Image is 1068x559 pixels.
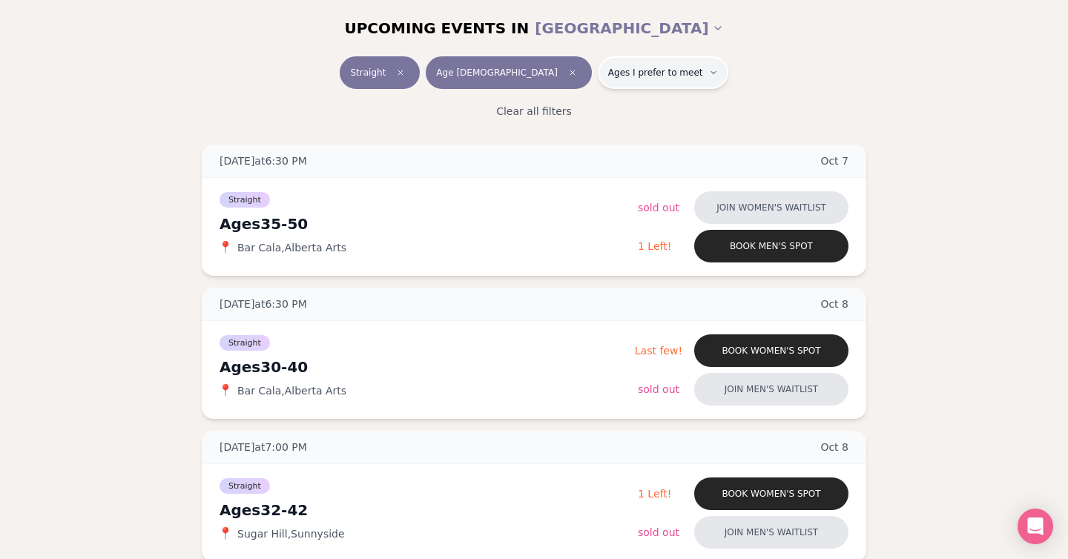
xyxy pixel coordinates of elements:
span: Last few! [635,345,682,357]
span: UPCOMING EVENTS IN [344,18,529,39]
button: Book men's spot [694,230,848,262]
span: Bar Cala , Alberta Arts [237,240,346,255]
span: 📍 [220,528,231,540]
span: Straight [350,67,386,79]
span: Ages I prefer to meet [608,67,703,79]
button: Book women's spot [694,334,848,367]
span: 1 Left! [638,488,671,500]
button: Join women's waitlist [694,191,848,224]
span: [DATE] at 6:30 PM [220,297,307,311]
div: Ages 35-50 [220,214,638,234]
button: Clear all filters [487,95,581,128]
span: Straight [220,192,270,208]
button: Ages I prefer to meet [598,56,728,89]
span: Clear event type filter [392,64,409,82]
span: Sold Out [638,526,679,538]
button: Join men's waitlist [694,373,848,406]
button: Book women's spot [694,477,848,510]
span: Oct 8 [820,440,848,454]
button: Age [DEMOGRAPHIC_DATA]Clear age [426,56,591,89]
span: Clear age [564,64,581,82]
span: Age [DEMOGRAPHIC_DATA] [436,67,557,79]
span: [DATE] at 7:00 PM [220,440,307,454]
span: Sold Out [638,383,679,395]
div: Ages 30-40 [220,357,635,377]
span: Straight [220,478,270,494]
span: Sugar Hill , Sunnyside [237,526,345,541]
button: Join men's waitlist [694,516,848,549]
span: 📍 [220,385,231,397]
button: [GEOGRAPHIC_DATA] [535,12,723,44]
span: Bar Cala , Alberta Arts [237,383,346,398]
div: Ages 32-42 [220,500,638,520]
span: Straight [220,335,270,351]
span: 1 Left! [638,240,671,252]
span: [DATE] at 6:30 PM [220,153,307,168]
span: 📍 [220,242,231,254]
span: Sold Out [638,202,679,214]
div: Open Intercom Messenger [1018,509,1053,544]
span: Oct 8 [820,297,848,311]
button: StraightClear event type filter [340,56,420,89]
span: Oct 7 [820,153,848,168]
